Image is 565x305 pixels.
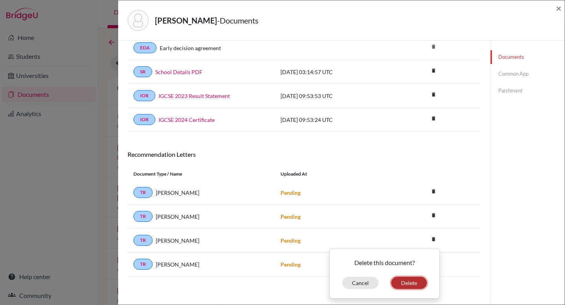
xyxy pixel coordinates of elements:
a: delete [428,114,439,124]
div: [DATE] 03:14:57 UTC [275,68,392,76]
a: delete [428,90,439,100]
a: TR [133,235,153,246]
span: × [556,2,561,14]
i: delete [428,65,439,76]
div: Document Type / Name [128,171,275,178]
span: [PERSON_NAME] [156,236,199,245]
div: delete [329,248,440,299]
i: delete [428,113,439,124]
i: delete [428,233,439,245]
i: delete [428,185,439,197]
a: TR [133,259,153,270]
a: TR [133,211,153,222]
button: Close [556,4,561,13]
button: Cancel [342,277,379,289]
p: Delete this document? [336,258,433,267]
a: Common App [490,67,565,81]
i: delete [428,89,439,100]
strong: [PERSON_NAME] [155,16,217,25]
a: IGCSE 2024 Certificate [159,116,215,124]
i: delete [428,209,439,221]
span: [PERSON_NAME] [156,212,199,221]
div: [DATE] 09:53:24 UTC [275,116,392,124]
a: delete [428,211,439,221]
strong: Pending [281,213,301,220]
div: Uploaded at [275,171,392,178]
span: [PERSON_NAME] [156,260,199,269]
a: EDA [133,42,157,53]
strong: Pending [281,261,301,268]
button: Delete [391,277,427,289]
a: IGCSE 2023 Result Statement [159,92,230,100]
div: [DATE] 09:53:53 UTC [275,92,392,100]
a: delete [428,187,439,197]
a: Parchment [490,84,565,98]
strong: Pending [281,189,301,196]
a: IOR [133,114,155,125]
span: - Documents [217,16,259,25]
a: TR [133,187,153,198]
a: delete [428,66,439,76]
a: SR [133,66,152,77]
a: Documents [490,50,565,64]
i: delete [428,41,439,53]
span: [PERSON_NAME] [156,189,199,197]
a: IOR [133,90,155,101]
a: Early decision agreement [160,44,221,52]
a: School Details PDF [155,68,202,76]
a: delete [428,234,439,245]
strong: Pending [281,237,301,244]
h6: Recommendation Letters [128,151,481,158]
